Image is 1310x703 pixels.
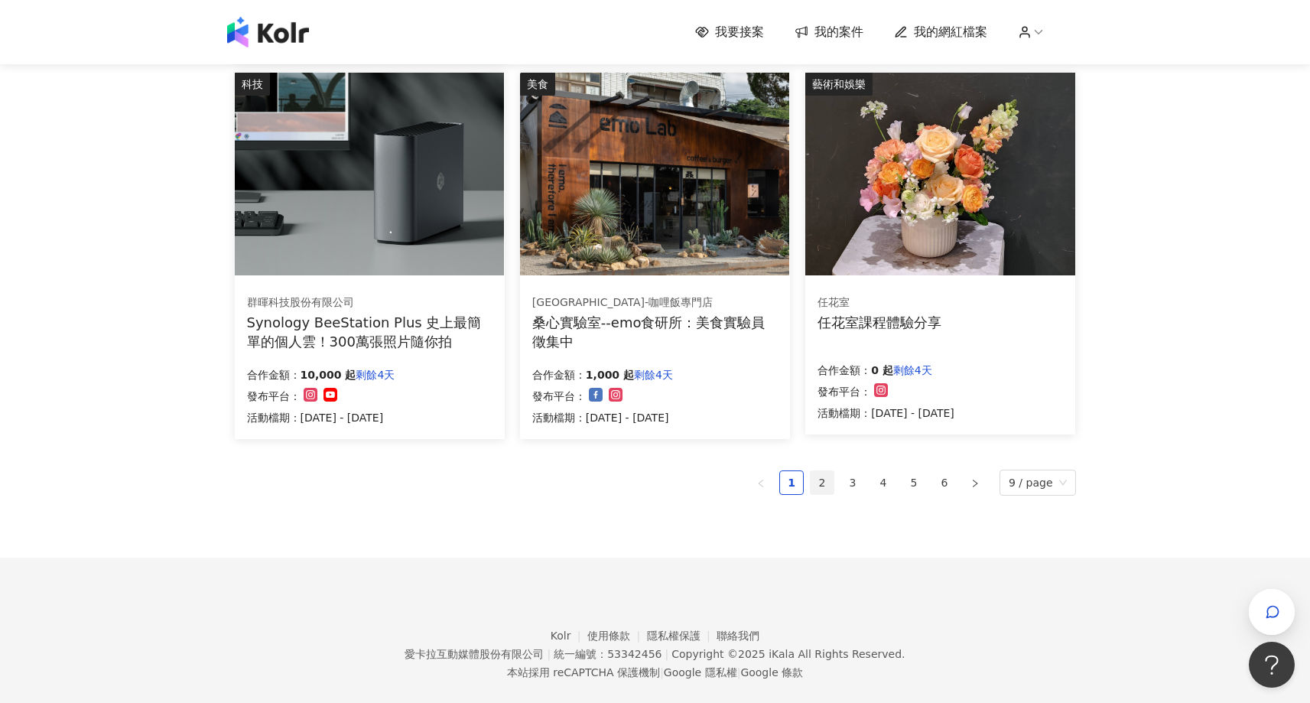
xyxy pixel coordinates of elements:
[932,470,957,495] li: 6
[356,366,395,384] p: 剩餘4天
[507,663,803,682] span: 本站採用 reCAPTCHA 保護機制
[1249,642,1295,688] iframe: Help Scout Beacon - Open
[551,630,587,642] a: Kolr
[893,361,932,379] p: 剩餘4天
[301,366,356,384] p: 10,000 起
[871,470,896,495] li: 4
[647,630,717,642] a: 隱私權保護
[235,73,270,96] div: 科技
[1000,470,1076,496] div: Page Size
[963,470,987,495] button: right
[532,295,777,311] div: [GEOGRAPHIC_DATA]-咖哩飯專門店
[894,24,987,41] a: 我的網紅檔案
[872,471,895,494] a: 4
[795,24,863,41] a: 我的案件
[769,648,795,660] a: iKala
[933,471,956,494] a: 6
[247,313,492,351] div: Synology BeeStation Plus 史上最簡單的個人雲！300萬張照片隨你拍
[532,313,778,351] div: 桑心實驗室--emo食研所：美食實驗員徵集中
[660,666,664,679] span: |
[841,471,864,494] a: 3
[749,470,773,495] button: left
[740,666,803,679] a: Google 條款
[902,471,925,494] a: 5
[247,408,395,427] p: 活動檔期：[DATE] - [DATE]
[227,17,309,47] img: logo
[235,73,504,275] img: Synology BeeStation Plus 史上最簡單的個人雲
[671,648,905,660] div: Copyright © 2025 All Rights Reserved.
[520,73,789,275] img: 情緒食光實驗計畫
[1009,470,1067,495] span: 9 / page
[737,666,741,679] span: |
[818,382,871,401] p: 發布平台：
[520,73,555,96] div: 美食
[814,24,863,41] span: 我的案件
[779,470,804,495] li: 1
[532,387,586,405] p: 發布平台：
[811,471,834,494] a: 2
[664,666,737,679] a: Google 隱私權
[756,479,766,488] span: left
[780,471,803,494] a: 1
[963,470,987,495] li: Next Page
[247,295,492,311] div: 群暉科技股份有限公司
[805,73,873,96] div: 藝術和娛樂
[840,470,865,495] li: 3
[554,648,662,660] div: 統一編號：53342456
[818,295,941,311] div: 任花室
[586,366,634,384] p: 1,000 起
[818,313,941,332] div: 任花室課程體驗分享
[695,24,764,41] a: 我要接案
[247,366,301,384] p: 合作金額：
[634,366,673,384] p: 剩餘4天
[818,404,954,422] p: 活動檔期：[DATE] - [DATE]
[665,648,668,660] span: |
[247,387,301,405] p: 發布平台：
[405,648,544,660] div: 愛卡拉互動媒體股份有限公司
[805,73,1074,275] img: 插花互惠體驗
[532,366,586,384] p: 合作金額：
[902,470,926,495] li: 5
[914,24,987,41] span: 我的網紅檔案
[818,361,871,379] p: 合作金額：
[970,479,980,488] span: right
[587,630,647,642] a: 使用條款
[717,630,759,642] a: 聯絡我們
[715,24,764,41] span: 我要接案
[871,361,893,379] p: 0 起
[547,648,551,660] span: |
[810,470,834,495] li: 2
[749,470,773,495] li: Previous Page
[532,408,673,427] p: 活動檔期：[DATE] - [DATE]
